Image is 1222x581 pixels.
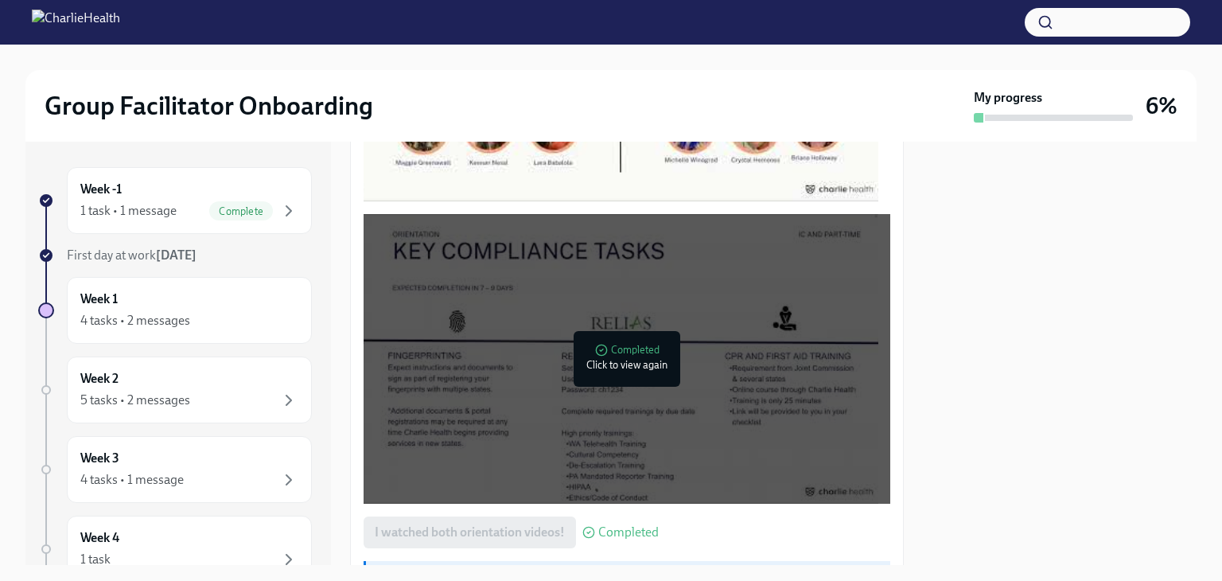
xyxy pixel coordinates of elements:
span: Completed [598,526,659,539]
h6: Week 4 [80,529,119,547]
div: 4 tasks • 2 messages [80,312,190,329]
a: Week 14 tasks • 2 messages [38,277,312,344]
strong: My progress [974,89,1042,107]
div: 1 task • 1 message [80,202,177,220]
h6: Week 3 [80,450,119,467]
div: 1 task [80,551,111,568]
div: 5 tasks • 2 messages [80,392,190,409]
h6: Week 2 [80,370,119,388]
a: Week 34 tasks • 1 message [38,436,312,503]
a: First day at work[DATE] [38,247,312,264]
strong: [DATE] [156,248,197,263]
a: Week 25 tasks • 2 messages [38,357,312,423]
img: CharlieHealth [32,10,120,35]
h6: Week 1 [80,290,118,308]
span: Complete [209,205,273,217]
span: First day at work [67,248,197,263]
h2: Group Facilitator Onboarding [45,90,373,122]
div: 4 tasks • 1 message [80,471,184,489]
a: Week -11 task • 1 messageComplete [38,167,312,234]
h6: Week -1 [80,181,122,198]
h3: 6% [1146,92,1177,120]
